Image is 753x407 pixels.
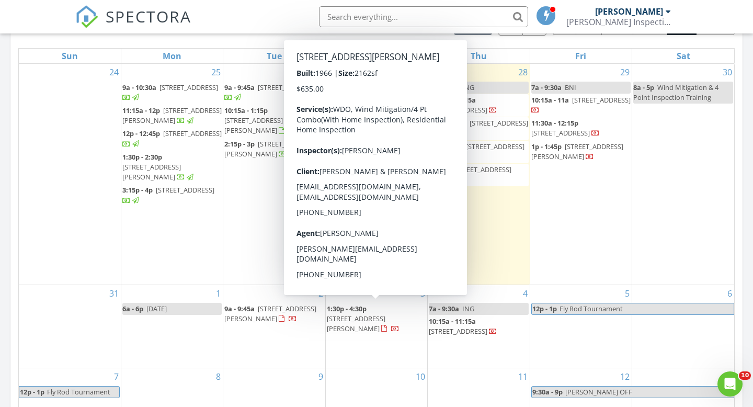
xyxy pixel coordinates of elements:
span: [STREET_ADDRESS][PERSON_NAME] [224,304,316,323]
span: 9:30a - 9p [532,387,563,398]
td: Go to September 4, 2025 [428,285,530,368]
span: 10:15a - 11:15a [429,316,476,326]
a: Go to August 26, 2025 [312,64,325,81]
a: 2:15p - 3p [STREET_ADDRESS][PERSON_NAME] [224,139,316,159]
a: 12p - 12:45p [STREET_ADDRESS] [122,128,222,150]
span: [STREET_ADDRESS] [258,83,316,92]
a: 10:15a - 11:15a [STREET_ADDRESS] [429,94,528,117]
span: [STREET_ADDRESS] [360,106,419,115]
span: SPECTORA [106,5,191,27]
div: [PERSON_NAME] [595,6,663,17]
span: 9a - 9:45a [224,83,255,92]
span: [STREET_ADDRESS] [466,142,524,151]
span: [STREET_ADDRESS] [572,95,631,105]
span: 10:15a - 11:15a [429,95,476,105]
a: Go to September 6, 2025 [725,285,734,302]
iframe: Intercom live chat [717,371,743,397]
a: 11:15a - 12p [STREET_ADDRESS][PERSON_NAME] [122,105,222,127]
span: 1:30p - 2:30p [122,152,162,162]
a: 2p - 2:45p [STREET_ADDRESS] [327,106,419,125]
span: [DATE] [146,304,167,313]
span: [STREET_ADDRESS] [355,83,413,92]
a: 9a - 9:45a [STREET_ADDRESS] [224,83,316,102]
td: Go to September 5, 2025 [530,285,632,368]
a: Go to September 11, 2025 [516,368,530,385]
span: 12p - 12:45p [122,129,160,138]
a: 11:15a - 12p [STREET_ADDRESS][PERSON_NAME] [122,106,222,125]
a: Go to September 3, 2025 [418,285,427,302]
a: 11:15a - 12p [STREET_ADDRESS] [429,117,528,140]
span: [STREET_ADDRESS] [429,105,487,115]
a: Go to August 27, 2025 [414,64,427,81]
span: 2p - 5p [429,165,450,174]
span: [STREET_ADDRESS] [470,118,528,128]
td: Go to August 27, 2025 [325,64,427,285]
a: Tuesday [265,49,284,63]
a: Go to August 30, 2025 [721,64,734,81]
a: Go to September 8, 2025 [214,368,223,385]
a: 12p - 12:45p [STREET_ADDRESS] [122,129,222,148]
a: Go to September 7, 2025 [112,368,121,385]
span: [STREET_ADDRESS] [163,129,222,138]
a: Go to September 2, 2025 [316,285,325,302]
a: 11:30a - 12:15p [STREET_ADDRESS] [531,118,600,138]
span: 12p - 1p [19,387,45,398]
a: 11:30a - 12:15p [STREET_ADDRESS] [531,117,631,140]
div: Lucas Inspection Services [566,17,671,27]
span: [STREET_ADDRESS][PERSON_NAME] [531,142,623,161]
a: 10a - 2p [STREET_ADDRESS] [327,83,413,102]
span: Fly Rod Tournament [47,387,110,397]
span: 10 [739,371,751,380]
a: 1:30p - 2:30p [STREET_ADDRESS][PERSON_NAME] [122,151,222,184]
a: Go to September 10, 2025 [414,368,427,385]
td: Go to August 25, 2025 [121,64,223,285]
a: 2:15p - 3p [STREET_ADDRESS][PERSON_NAME] [224,138,324,161]
td: Go to August 30, 2025 [632,64,734,285]
span: 2:15p - 3p [224,139,255,149]
td: Go to August 29, 2025 [530,64,632,285]
span: [STREET_ADDRESS] [159,83,218,92]
span: 9a - 9:45a [224,304,255,313]
span: Fly Rod Tournament [560,304,623,313]
span: ING [462,304,474,313]
td: Go to September 6, 2025 [632,285,734,368]
a: Sunday [60,49,80,63]
a: Wednesday [366,49,387,63]
span: [STREET_ADDRESS][PERSON_NAME] [122,106,222,125]
span: 12p - 1p [532,303,557,314]
a: 10:15a - 11a [STREET_ADDRESS] [531,94,631,117]
input: Search everything... [319,6,528,27]
a: Go to September 4, 2025 [521,285,530,302]
a: Go to August 28, 2025 [516,64,530,81]
span: [STREET_ADDRESS] [453,165,511,174]
a: 9a - 9:45a [STREET_ADDRESS][PERSON_NAME] [224,304,316,323]
a: 10a - 2p [STREET_ADDRESS] [327,82,426,104]
span: 10a - 2p [327,83,351,92]
a: 1p - 1:45p [STREET_ADDRESS][PERSON_NAME] [531,141,631,163]
span: 11:15a - 12p [429,118,466,128]
a: 10:15a - 11a [STREET_ADDRESS] [531,95,631,115]
a: Go to August 29, 2025 [618,64,632,81]
a: Go to September 13, 2025 [721,368,734,385]
span: 7a - 9:30a [429,83,459,92]
a: 9a - 10:30a [STREET_ADDRESS] [122,83,218,102]
td: Go to August 26, 2025 [223,64,325,285]
a: 10:15a - 1:15p [STREET_ADDRESS][PERSON_NAME] [224,106,307,135]
a: 10:15a - 11:15a [STREET_ADDRESS] [429,316,497,336]
a: 10:15a - 11:15a [STREET_ADDRESS] [429,315,528,338]
span: 10:15a - 11a [531,95,569,105]
span: ING [462,83,474,92]
a: 11:15a - 12p [STREET_ADDRESS] [429,118,528,138]
img: The Best Home Inspection Software - Spectora [75,5,98,28]
a: Saturday [675,49,692,63]
td: Go to August 28, 2025 [428,64,530,285]
span: 6a - 6p [122,304,143,313]
a: Monday [161,49,184,63]
a: 12:15p - 1p [STREET_ADDRESS] [429,142,524,161]
a: 2p - 5p [STREET_ADDRESS] [429,165,511,184]
span: [STREET_ADDRESS][PERSON_NAME] [327,314,385,333]
a: 3:15p - 4p [STREET_ADDRESS] [122,185,214,205]
a: 12:15p - 1p [STREET_ADDRESS] [429,141,528,163]
td: Go to August 24, 2025 [19,64,121,285]
span: [STREET_ADDRESS][PERSON_NAME] [122,162,181,182]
